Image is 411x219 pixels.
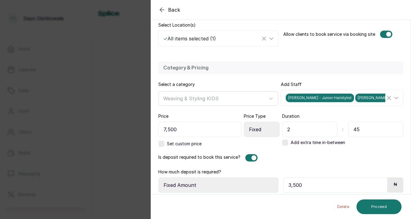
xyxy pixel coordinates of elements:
[158,154,240,161] label: Is deposit required to book this service?
[282,113,300,119] label: Duration
[163,35,260,42] div: All items selected ( 1 )
[167,141,202,147] span: Set custom price
[342,126,343,132] span: :
[283,177,387,193] input: 10
[158,6,180,13] button: Back
[286,94,354,102] span: [PERSON_NAME] - Junior Hairstylist
[168,6,180,13] span: Back
[283,31,375,37] label: Allow clients to book service via booking site
[158,81,195,87] label: Select a category
[385,94,393,102] button: Clear Selected
[163,35,168,42] span: ✓
[158,122,241,137] input: Enter price
[158,22,196,28] label: Select Location(s)
[356,199,402,214] button: Proceed
[244,113,266,119] label: Price Type
[163,64,398,72] h2: Category & Pricing
[387,177,403,193] div: ₦
[291,139,345,146] span: Add extra time in-between
[348,122,404,137] input: Minutes
[281,81,302,87] label: Add Staff
[158,169,221,175] label: How much deposit is required?
[260,35,268,42] button: Clear Selected
[282,122,337,137] input: Hour(s)
[332,199,354,214] button: Delete
[158,113,168,119] label: Price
